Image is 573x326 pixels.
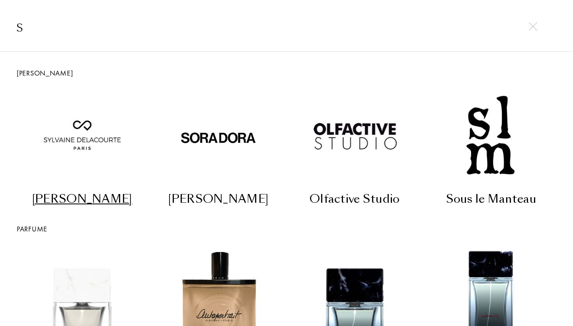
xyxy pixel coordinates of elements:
div: Olfactive Studio [290,191,420,207]
img: Sous le Manteau [445,90,536,181]
div: [PERSON_NAME] [8,68,565,78]
div: Parfume [8,223,565,234]
a: Olfactive StudioOlfactive Studio [286,78,423,208]
img: Sylvaine Delacourte [37,90,128,181]
img: Sora Dora [173,90,264,181]
a: Sous le ManteauSous le Manteau [423,78,559,208]
img: cross.svg [529,22,537,31]
img: Olfactive Studio [309,90,400,181]
div: Sous le Manteau [426,191,556,207]
div: [PERSON_NAME] [154,191,284,207]
div: [PERSON_NAME] [17,191,147,207]
a: Sylvaine Delacourte[PERSON_NAME] [14,78,150,208]
a: Sora Dora[PERSON_NAME] [150,78,287,208]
